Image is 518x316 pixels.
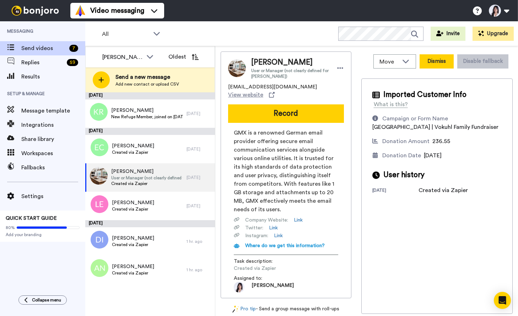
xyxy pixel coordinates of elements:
[112,270,154,276] span: Created via Zapier
[21,72,85,81] span: Results
[90,167,108,185] img: 806405a7-47d7-41ab-beb9-cd8897f5bb58.jpg
[111,114,183,120] span: New Refuge Member, joined on [DATE] 10:11 AM PDT
[91,259,108,277] img: an.png
[382,151,421,160] div: Donation Date
[6,216,57,221] span: QUICK START GUIDE
[112,199,154,206] span: [PERSON_NAME]
[111,107,183,114] span: [PERSON_NAME]
[187,175,211,180] div: [DATE]
[21,149,85,158] span: Workspaces
[382,137,430,146] div: Donation Amount
[274,232,283,239] a: Link
[9,6,62,16] img: bj-logo-header-white.svg
[432,138,450,144] span: 236.55
[111,175,183,181] span: User or Manager (not clearly defined for [PERSON_NAME])
[187,267,211,273] div: 1 hr. ago
[228,91,263,99] span: View website
[90,103,108,121] img: kr.png
[382,114,448,123] div: Campaign or Form Name
[420,54,454,69] button: Dismiss
[112,206,154,212] span: Created via Zapier
[245,224,263,231] span: Twitter :
[251,57,329,68] span: [PERSON_NAME]
[251,68,329,79] span: User or Manager (not clearly defined for [PERSON_NAME])
[234,265,301,272] span: Created via Zapier
[232,305,239,313] img: magic-wand.svg
[232,305,256,313] a: Pro tip
[91,231,108,249] img: di.png
[228,104,344,123] button: Record
[85,92,215,99] div: [DATE]
[112,263,154,270] span: [PERSON_NAME]
[372,187,419,195] div: [DATE]
[374,100,408,109] div: What is this?
[85,128,215,135] div: [DATE]
[228,59,246,77] img: Image of Judith Lindvall-Böttcher
[21,192,85,201] span: Settings
[112,142,154,149] span: [PERSON_NAME]
[245,243,325,248] span: Where do we get this information?
[245,217,288,224] span: Company Website :
[91,195,108,213] img: le.png
[90,6,144,16] span: Video messaging
[473,27,514,41] button: Upgrade
[494,292,511,309] div: Open Intercom Messenger
[221,305,351,313] div: - Send a group message with roll-ups
[431,27,465,41] button: Invite
[234,282,244,293] img: aef2a152-c547-44c8-8db8-949bb2fc4bf6-1698705931.jpg
[228,91,275,99] a: View website
[379,58,399,66] span: Move
[294,217,303,224] a: Link
[85,220,215,227] div: [DATE]
[115,81,179,87] span: Add new contact or upload CSV
[112,242,154,247] span: Created via Zapier
[383,89,466,100] span: Imported Customer Info
[245,232,268,239] span: Instagram :
[91,138,108,156] img: ec.png
[21,135,85,143] span: Share library
[69,45,78,52] div: 7
[187,239,211,244] div: 1 hr. ago
[234,129,338,214] span: GMX is a renowned German email provider offering secure email communication services alongside va...
[419,186,468,195] div: Created via Zapier
[234,258,284,265] span: Task description :
[187,203,211,209] div: [DATE]
[457,54,508,69] button: Disable fallback
[21,44,66,53] span: Send videos
[111,168,183,175] span: [PERSON_NAME]
[112,235,154,242] span: [PERSON_NAME]
[21,58,64,67] span: Replies
[6,225,15,230] span: 80%
[228,83,317,91] span: [EMAIL_ADDRESS][DOMAIN_NAME]
[383,170,425,180] span: User history
[67,59,78,66] div: 59
[111,181,183,186] span: Created via Zapier
[187,111,211,116] div: [DATE]
[6,232,80,238] span: Add your branding
[102,30,150,38] span: All
[18,295,67,305] button: Collapse menu
[115,73,179,81] span: Send a new message
[424,153,442,158] span: [DATE]
[372,124,498,130] span: [GEOGRAPHIC_DATA] | Vokuhl Family Fundraiser
[21,121,85,129] span: Integrations
[75,5,86,16] img: vm-color.svg
[21,107,85,115] span: Message template
[163,50,204,64] button: Oldest
[102,53,143,61] div: [PERSON_NAME]
[234,275,284,282] span: Assigned to:
[21,163,85,172] span: Fallbacks
[187,146,211,152] div: [DATE]
[112,149,154,155] span: Created via Zapier
[32,297,61,303] span: Collapse menu
[252,282,294,293] span: [PERSON_NAME]
[269,224,278,231] a: Link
